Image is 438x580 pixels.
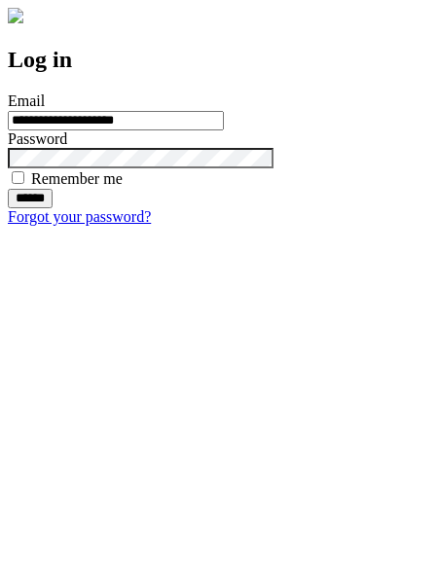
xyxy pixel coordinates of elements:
img: logo-4e3dc11c47720685a147b03b5a06dd966a58ff35d612b21f08c02c0306f2b779.png [8,8,23,23]
label: Email [8,92,45,109]
h2: Log in [8,47,430,73]
label: Remember me [31,170,123,187]
a: Forgot your password? [8,208,151,225]
label: Password [8,130,67,147]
